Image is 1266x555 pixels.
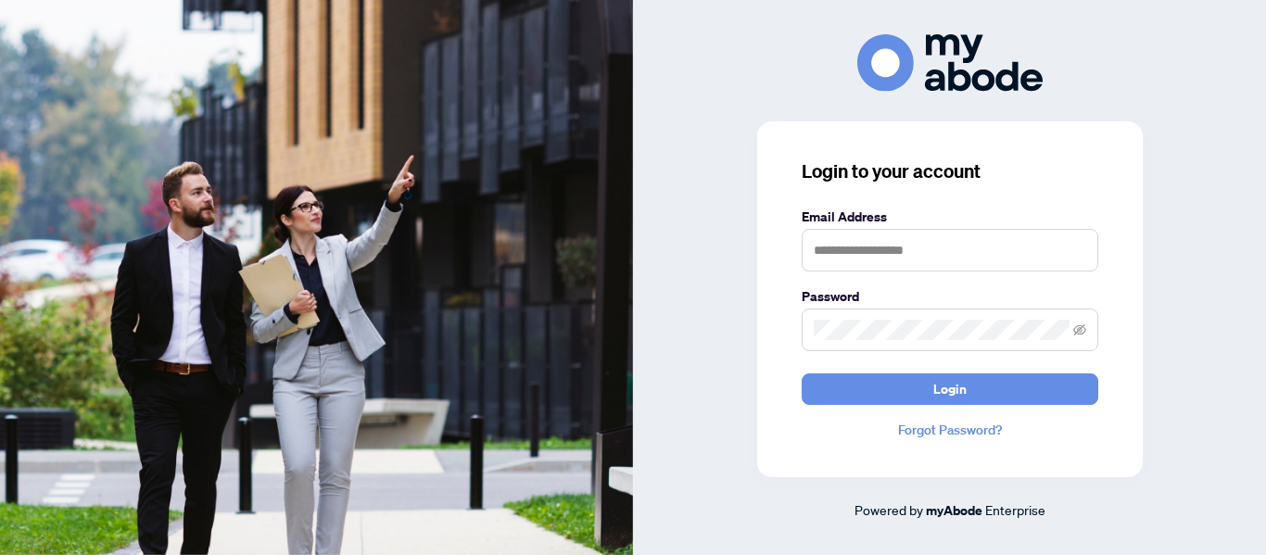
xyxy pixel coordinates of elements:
span: Enterprise [985,501,1045,518]
label: Password [802,286,1098,307]
button: Login [802,373,1098,405]
label: Email Address [802,207,1098,227]
img: ma-logo [857,34,1043,91]
span: Login [933,374,967,404]
a: myAbode [926,500,982,521]
h3: Login to your account [802,158,1098,184]
span: Powered by [855,501,923,518]
span: eye-invisible [1073,323,1086,336]
a: Forgot Password? [802,420,1098,440]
